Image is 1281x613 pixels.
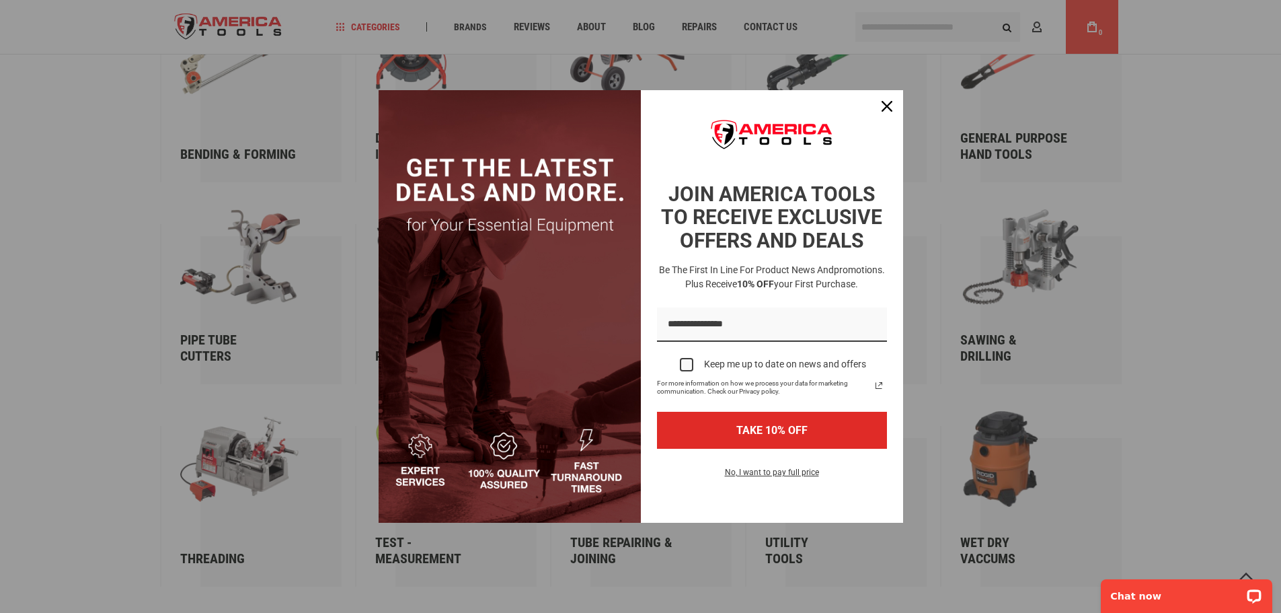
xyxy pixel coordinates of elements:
[1092,571,1281,613] iframe: LiveChat chat widget
[657,412,887,449] button: TAKE 10% OFF
[871,377,887,394] a: Read our Privacy Policy
[654,263,890,291] h3: Be the first in line for product news and
[871,377,887,394] svg: link icon
[737,279,774,289] strong: 10% OFF
[661,182,882,252] strong: JOIN AMERICA TOOLS TO RECEIVE EXCLUSIVE OFFERS AND DEALS
[704,359,866,370] div: Keep me up to date on news and offers
[871,90,903,122] button: Close
[714,465,830,488] button: No, I want to pay full price
[882,101,892,112] svg: close icon
[657,308,887,342] input: Email field
[657,380,871,396] span: For more information on how we process your data for marketing communication. Check our Privacy p...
